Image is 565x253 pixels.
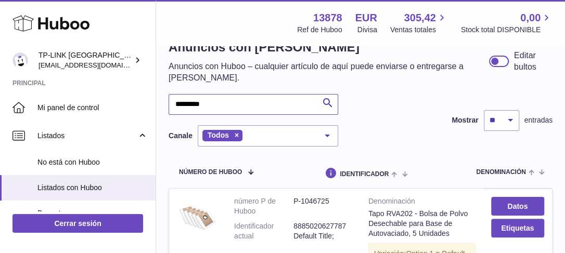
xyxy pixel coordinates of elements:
[12,52,28,68] img: internalAdmin-13878@internal.huboo.com
[169,131,192,141] label: Canale
[12,214,143,233] a: Cerrar sesión
[37,103,148,113] span: Mi panel de control
[169,39,481,56] h1: Anuncios con [PERSON_NAME]
[461,11,553,35] a: 0,00 Stock total DISPONIBLE
[491,197,544,216] a: Datos
[37,208,148,218] span: Paquetes
[38,50,132,70] div: TP-LINK [GEOGRAPHIC_DATA], SOCIEDAD LIMITADA
[313,11,342,25] strong: 13878
[234,196,293,216] dt: número P de Huboo
[404,11,436,25] span: 305,42
[234,221,293,241] dt: Identificador actual
[169,61,481,83] p: Anuncios con Huboo – cualquier artículo de aquí puede enviarse o entregarse a [PERSON_NAME].
[177,196,219,238] img: Tapo RVA202 - Bolsa de Polvo Desechable para Base de Autovaciado, 5 Unidades
[520,11,541,25] span: 0,00
[208,131,229,139] span: Todos
[179,169,242,176] span: número de Huboo
[293,196,353,216] dd: P-1046725
[476,169,525,176] span: denominación
[37,157,148,167] span: No está con Huboo
[514,50,553,72] div: Editar bultos
[368,209,476,238] div: Tapo RVA202 - Bolsa de Polvo Desechable para Base de Autovaciado, 5 Unidades
[297,25,342,35] div: Ref de Huboo
[452,115,478,125] label: Mostrar
[390,25,448,35] span: Ventas totales
[37,183,148,193] span: Listados con Huboo
[461,25,553,35] span: Stock total DISPONIBLE
[340,171,389,178] span: identificador
[524,115,553,125] span: entradas
[37,131,137,141] span: Listados
[390,11,448,35] a: 305,42 Ventas totales
[355,11,377,25] strong: EUR
[293,221,353,241] dd: 8885020627787 Default Title;
[368,196,476,209] strong: Denominación
[38,61,153,69] span: [EMAIL_ADDRESS][DOMAIN_NAME]
[491,219,544,237] button: Etiquetas
[357,25,377,35] div: Divisa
